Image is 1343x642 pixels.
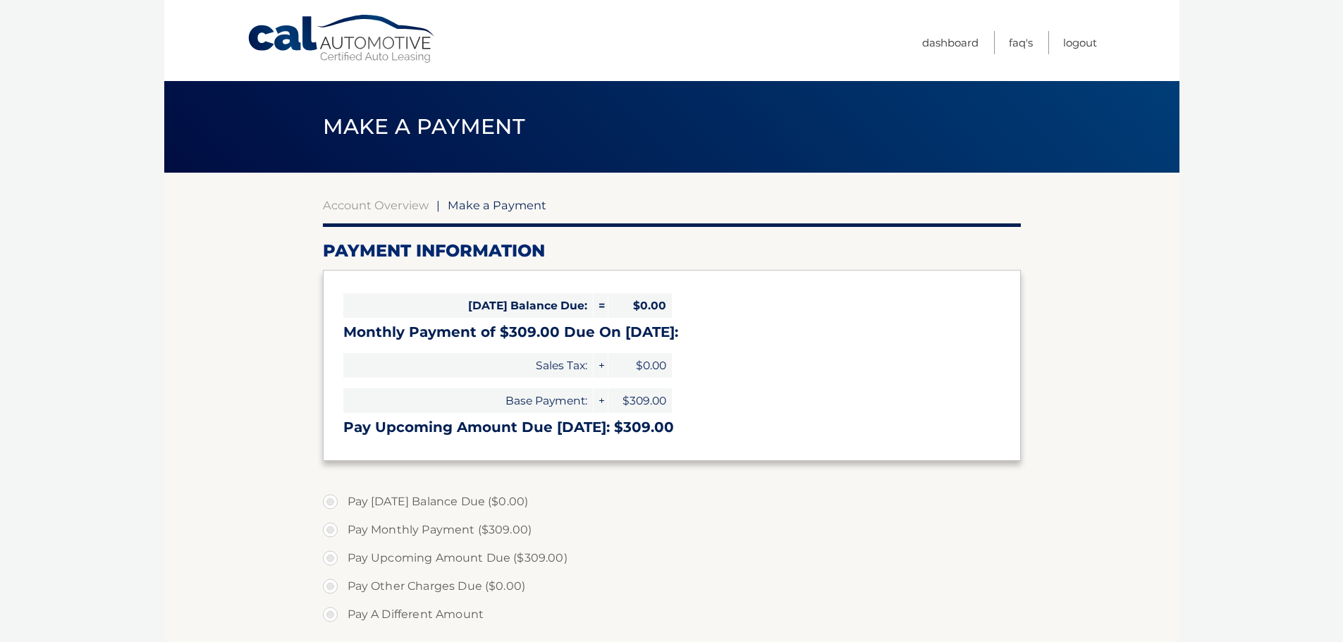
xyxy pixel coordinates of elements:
[323,516,1021,544] label: Pay Monthly Payment ($309.00)
[323,488,1021,516] label: Pay [DATE] Balance Due ($0.00)
[323,198,429,212] a: Account Overview
[594,388,608,413] span: +
[343,388,593,413] span: Base Payment:
[1009,31,1033,54] a: FAQ's
[594,293,608,318] span: =
[608,353,672,378] span: $0.00
[608,293,672,318] span: $0.00
[1063,31,1097,54] a: Logout
[323,544,1021,572] label: Pay Upcoming Amount Due ($309.00)
[594,353,608,378] span: +
[436,198,440,212] span: |
[343,293,593,318] span: [DATE] Balance Due:
[343,419,1000,436] h3: Pay Upcoming Amount Due [DATE]: $309.00
[343,353,593,378] span: Sales Tax:
[323,240,1021,261] h2: Payment Information
[608,388,672,413] span: $309.00
[343,323,1000,341] h3: Monthly Payment of $309.00 Due On [DATE]:
[323,572,1021,600] label: Pay Other Charges Due ($0.00)
[323,600,1021,629] label: Pay A Different Amount
[247,14,437,64] a: Cal Automotive
[448,198,546,212] span: Make a Payment
[323,113,525,140] span: Make a Payment
[922,31,979,54] a: Dashboard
